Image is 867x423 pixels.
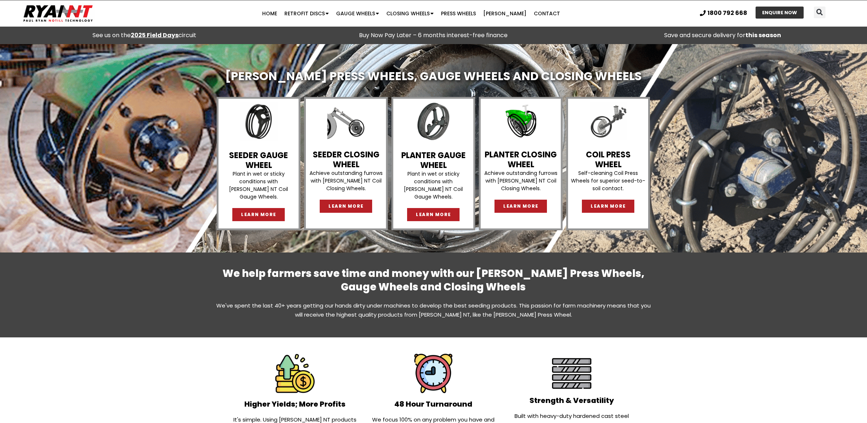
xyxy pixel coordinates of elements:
[530,6,564,21] a: Contact
[582,30,863,40] p: Save and secure delivery for
[503,204,538,208] span: LEARN MORE
[281,6,332,21] a: Retrofit Discs
[502,102,540,140] img: RYAN NT Closing Wheel
[259,6,281,21] a: Home
[328,204,363,208] span: LEARN MORE
[414,102,453,141] img: Planter Gauge wheel 2025
[401,150,466,171] a: PLANTER Gauge Wheel
[368,400,499,408] h3: 48 Hour Turnaround
[4,30,285,40] div: See us on the circuit
[482,169,559,192] p: Achieve outstanding furrows with [PERSON_NAME] NT Coil Closing Wheels.
[708,10,747,16] span: 1800 792 668
[22,2,95,25] img: Ryan NT logo
[414,354,453,393] img: 48 Hour Turnaround
[485,149,557,170] a: PLANTER CLOSING WHEEL
[756,7,804,19] a: ENQUIRE NOW
[407,208,460,221] a: LEARN MORE
[332,6,383,21] a: Gauge Wheels
[383,6,437,21] a: Closing Wheels
[591,204,626,208] span: LEARN MORE
[232,208,285,221] a: LEARN MORE
[240,102,278,141] img: RYAN NT Gauge Wheel
[215,301,652,319] p: We've spent the last 40+ years getting our hands dirty under machines to develop the best seeding...
[275,354,315,393] img: Higher Yields; Higher Profit
[308,169,384,192] p: Achieve outstanding furrows with [PERSON_NAME] NT Coil Closing Wheels.
[327,102,365,140] img: Side view of Single Disc closing wheel
[320,200,372,213] a: LEARN MORE
[131,31,178,39] a: 2025 Field Days
[313,149,379,170] a: SEEDER CLOSING WHEEL
[590,102,627,140] img: ryan press wheels
[220,170,297,201] p: Plant in wet or sticky conditions with [PERSON_NAME] NT Coil Gauge Wheels.
[215,267,652,294] h2: We help farmers save time and money with our [PERSON_NAME] Press Wheels, Gauge Wheels and Closing...
[552,354,591,393] img: Strength & Versatility
[480,6,530,21] a: [PERSON_NAME]
[416,212,451,217] span: LEARN MORE
[229,400,360,408] h3: Higher Yields; More Profits
[293,30,575,40] p: Buy Now Pay Later – 6 months interest-free finance
[582,200,634,213] a: LEARN MORE
[762,10,797,15] span: ENQUIRE NOW
[395,170,472,201] p: Plant in wet or sticky conditions with [PERSON_NAME] NT Coil Gauge Wheels.
[168,6,654,21] nav: Menu
[437,6,480,21] a: Press Wheels
[814,7,825,18] div: Search
[215,70,652,82] h1: [PERSON_NAME] PRESS WHEELS, GAUGE WHEELS AND CLOSING Wheels
[494,200,547,213] a: LEARN MORE
[506,397,637,404] h3: Strength & Versatility
[586,149,631,170] a: COIL PRESSWHEEL
[745,31,781,39] strong: this season
[241,212,276,217] span: LEARN MORE
[700,10,747,16] a: 1800 792 668
[570,169,646,192] p: Self-cleaning Coil Press Wheels for superior seed-to-soil contact.
[229,150,288,171] a: SEEDER Gauge Wheel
